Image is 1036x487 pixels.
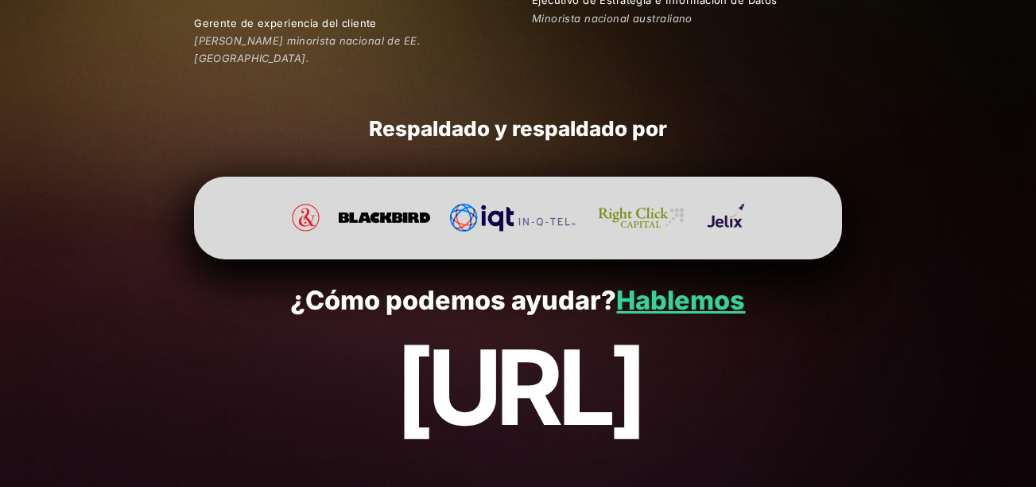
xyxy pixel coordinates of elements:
p: Gerente de experiencia del cliente [194,15,504,32]
img: Sitio web de Pan Effect [292,204,320,232]
a: Hablemos [616,285,745,316]
em: [PERSON_NAME] minorista nacional de EE. [GEOGRAPHIC_DATA]. [194,34,421,65]
img: Sitio web de Jelix Ventures [707,204,743,232]
img: Sitio web de Right Click Capital [595,204,688,232]
em: Minorista nacional australiano [532,12,693,25]
p: ¿Cómo podemos ayudar? [34,286,1001,316]
img: Sitio web de Blackbird Ventures [339,204,431,232]
h2: Respaldado y respaldado por [194,116,842,142]
p: [URL] [34,329,1001,446]
img: In-Q-Tel (IQT) [449,204,576,232]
